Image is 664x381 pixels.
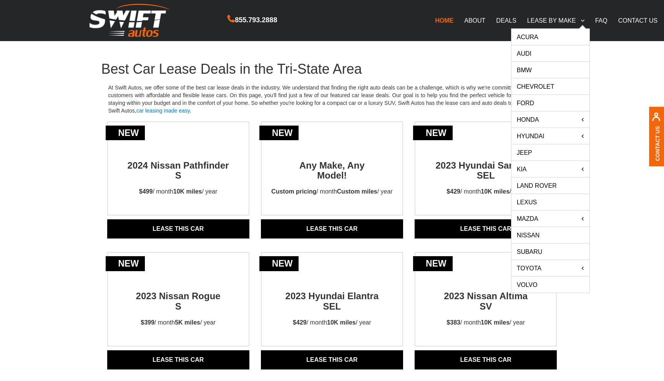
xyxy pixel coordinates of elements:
[511,29,589,45] a: Acura
[652,112,661,126] img: contact us, iconuser
[590,12,613,28] a: FAQ
[511,144,589,161] a: Jeep
[141,319,154,326] strong: $399
[271,188,316,195] strong: Custom pricing
[101,77,563,121] p: At Swift Autos, we offer some of the best car lease deals in the industry. We understand that fin...
[106,256,145,271] div: new
[511,45,589,61] a: Audi
[337,188,377,195] strong: Custom miles
[259,126,299,141] div: new
[235,15,277,26] span: 855.793.2888
[511,177,589,194] a: Land Rover
[259,256,299,271] div: new
[108,147,249,204] a: new2024 Nissan Pathfinder S$499/ month10K miles/ year
[261,350,403,369] a: Lease THIS CAR
[511,227,589,243] a: Nissan
[511,78,589,94] a: Chevrolet
[413,256,453,271] div: new
[278,277,386,311] h2: 2023 Hyundai Elantra SEL
[134,311,222,334] p: / month / year
[108,277,249,334] a: new2023 Nissan RogueS$399/ month5K miles/ year
[654,126,661,161] a: Contact Us
[415,147,556,204] a: new2023 Hyundai Santa Fe SEL$429/ month10K miles/ year
[432,147,540,181] h2: 2023 Hyundai Santa Fe SEL
[173,188,202,195] strong: 10K miles
[264,181,400,203] p: / month / year
[175,319,200,326] strong: 5K miles
[415,350,557,369] a: Lease THIS CAR
[522,12,590,28] a: LEASE BY MAKE
[106,126,145,141] div: new
[124,147,232,181] h2: 2024 Nissan Pathfinder S
[124,277,232,311] h2: 2023 Nissan Rogue S
[261,219,403,239] a: Lease THIS CAR
[491,12,521,28] a: DEALS
[511,260,589,276] a: Toyota
[447,188,460,195] strong: $429
[286,311,378,334] p: / month / year
[430,12,459,28] a: HOME
[511,62,589,78] a: BMW
[613,12,663,28] a: CONTACT US
[511,277,589,293] a: Volvo
[440,181,532,203] p: / month / year
[511,161,589,177] a: KIA
[262,147,402,204] a: newAny Make, AnyModel!Custom pricing/ monthCustom miles/ year
[447,319,460,326] strong: $383
[413,126,453,141] div: new
[511,128,589,144] a: Hyundai
[415,277,556,334] a: new2023 Nissan AltimaSV$383/ month10K miles/ year
[132,181,224,203] p: / month / year
[136,108,190,114] a: car leasing made easy
[139,188,153,195] strong: $499
[481,188,510,195] strong: 10K miles
[459,12,491,28] a: ABOUT
[107,219,249,239] a: Lease THIS CAR
[511,194,589,210] a: Lexus
[511,111,589,128] a: HONDA
[415,219,557,239] a: Lease THIS CAR
[481,319,510,326] strong: 10K miles
[107,350,249,369] a: Lease THIS CAR
[511,95,589,111] a: Ford
[511,210,589,227] a: Mazda
[432,277,540,311] h2: 2023 Nissan Altima SV
[101,61,563,77] h1: Best Car Lease Deals in the Tri-State Area
[293,319,307,326] strong: $429
[227,17,277,23] a: 855.793.2888
[262,277,402,334] a: new2023 Hyundai Elantra SEL$429/ month10K miles/ year
[327,319,356,326] strong: 10K miles
[90,4,170,37] img: Swift Autos
[440,311,532,334] p: / month / year
[278,147,386,181] h2: Any Make, Any Model!
[511,244,589,260] a: Subaru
